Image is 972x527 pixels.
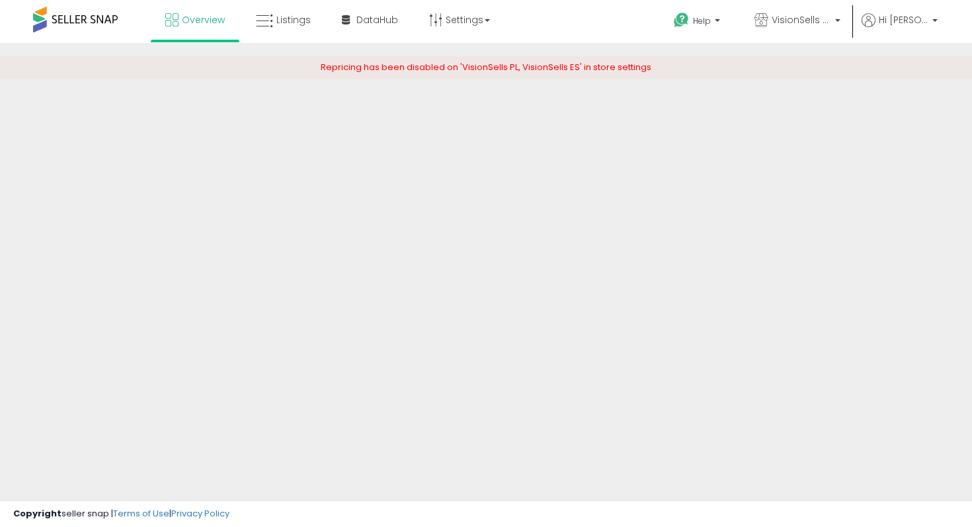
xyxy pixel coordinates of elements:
[182,13,225,26] span: Overview
[13,507,61,520] strong: Copyright
[673,12,690,28] i: Get Help
[356,13,398,26] span: DataHub
[113,507,169,520] a: Terms of Use
[321,61,651,73] span: Repricing has been disabled on 'VisionSells PL, VisionSells ES' in store settings
[772,13,831,26] span: VisionSells NL
[663,2,733,43] a: Help
[171,507,229,520] a: Privacy Policy
[693,15,711,26] span: Help
[13,508,229,520] div: seller snap | |
[862,13,938,43] a: Hi [PERSON_NAME]
[879,13,928,26] span: Hi [PERSON_NAME]
[276,13,311,26] span: Listings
